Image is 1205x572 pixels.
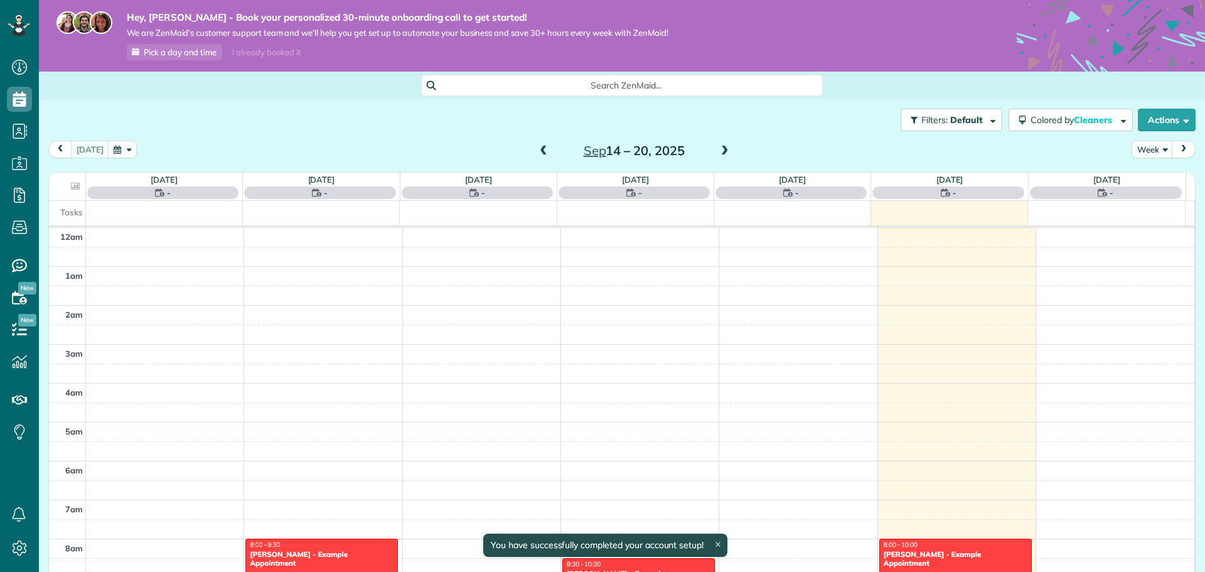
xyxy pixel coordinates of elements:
[883,550,1028,568] div: [PERSON_NAME] - Example Appointment
[622,175,649,185] a: [DATE]
[1138,109,1196,131] button: Actions
[56,11,79,34] img: maria-72a9807cf96188c08ef61303f053569d2e2a8a1cde33d635c8a3ac13582a053d.jpg
[483,534,727,557] div: You have successfully completed your account setup!
[465,175,492,185] a: [DATE]
[567,560,601,568] span: 8:30 - 10:30
[1110,186,1113,199] span: -
[65,310,83,320] span: 2am
[65,465,83,475] span: 6am
[60,232,83,242] span: 12am
[65,387,83,397] span: 4am
[127,44,222,60] a: Pick a day and time
[65,271,83,281] span: 1am
[950,114,983,126] span: Default
[48,141,72,158] button: prev
[953,186,956,199] span: -
[324,186,328,199] span: -
[936,175,963,185] a: [DATE]
[779,175,806,185] a: [DATE]
[250,541,280,549] span: 8:00 - 9:30
[65,426,83,436] span: 5am
[884,541,918,549] span: 8:00 - 10:00
[225,45,308,60] div: I already booked it
[638,186,642,199] span: -
[151,175,178,185] a: [DATE]
[71,141,109,158] button: [DATE]
[90,11,112,34] img: michelle-19f622bdf1676172e81f8f8fba1fb50e276960ebfe0243fe18214015130c80e4.jpg
[555,144,712,158] h2: 14 – 20, 2025
[65,504,83,514] span: 7am
[127,28,668,38] span: We are ZenMaid’s customer support team and we’ll help you get set up to automate your business an...
[144,47,217,57] span: Pick a day and time
[167,186,171,199] span: -
[1009,109,1133,131] button: Colored byCleaners
[795,186,799,199] span: -
[73,11,95,34] img: jorge-587dff0eeaa6aab1f244e6dc62b8924c3b6ad411094392a53c71c6c4a576187d.jpg
[127,11,668,24] strong: Hey, [PERSON_NAME] - Book your personalized 30-minute onboarding call to get started!
[1172,141,1196,158] button: next
[65,348,83,359] span: 3am
[308,175,335,185] a: [DATE]
[921,114,948,126] span: Filters:
[249,550,394,568] div: [PERSON_NAME] - Example Appointment
[18,282,36,294] span: New
[60,207,83,217] span: Tasks
[1031,114,1117,126] span: Colored by
[1074,114,1114,126] span: Cleaners
[65,543,83,553] span: 8am
[584,143,606,158] span: Sep
[894,109,1002,131] a: Filters: Default
[1132,141,1173,158] button: Week
[1093,175,1120,185] a: [DATE]
[901,109,1002,131] button: Filters: Default
[481,186,485,199] span: -
[18,314,36,326] span: New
